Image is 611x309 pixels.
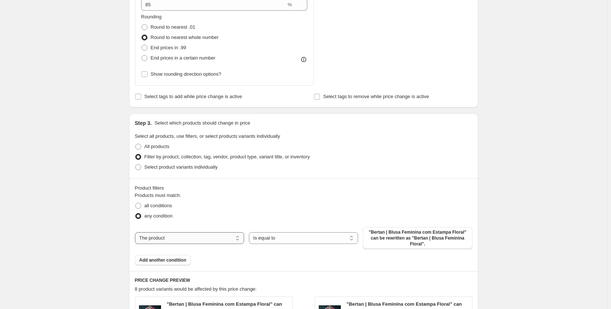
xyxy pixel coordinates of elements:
[135,286,257,292] span: 8 product variants would be affected by this price change:
[144,154,310,159] span: Filter by product, collection, tag, vendor, product type, variant title, or inventory
[144,164,218,170] span: Select product variants individually
[151,45,186,50] span: End prices in .99
[135,133,280,139] span: Select all products, use filters, or select products variants individually
[144,94,242,99] span: Select tags to add while price change is active
[135,184,472,192] div: Product filters
[144,203,172,208] span: all conditions
[151,24,195,30] span: Round to nearest .01
[287,2,292,7] span: %
[144,144,169,149] span: All products
[367,229,468,247] span: "Bertan | Blusa Feminina com Estampa Floral" can be rewritten as "Bertan | Blusa Feminina Floral".
[135,255,191,265] button: Add another condition
[139,257,186,263] span: Add another condition
[151,35,219,40] span: Round to nearest whole number
[144,213,173,219] span: any condition
[141,14,162,19] span: Rounding
[154,119,250,127] p: Select which products should change in price
[323,94,429,99] span: Select tags to remove while price change is active
[151,55,215,61] span: End prices in a certain number
[135,119,152,127] h2: Step 3.
[151,71,221,77] span: Show rounding direction options?
[135,277,472,283] h6: PRICE CHANGE PREVIEW
[363,227,472,249] button: "Bertan | Blusa Feminina com Estampa Floral" can be rewritten as "Bertan | Blusa Feminina Floral".
[135,193,181,198] span: Products must match:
